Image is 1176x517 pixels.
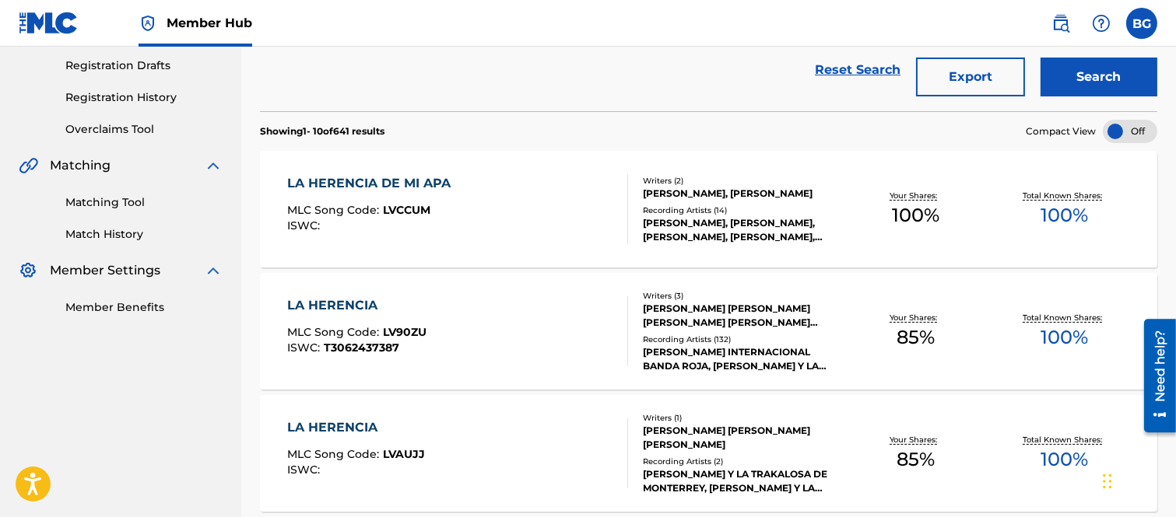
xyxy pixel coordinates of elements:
button: Search [1041,58,1157,96]
img: Matching [19,156,38,175]
div: Writers ( 1 ) [643,412,841,424]
div: Writers ( 3 ) [643,290,841,302]
a: Public Search [1045,8,1076,39]
span: ISWC : [287,218,324,232]
div: [PERSON_NAME], [PERSON_NAME], [PERSON_NAME], [PERSON_NAME], [PERSON_NAME] [643,216,841,244]
span: 100 % [1041,201,1089,229]
a: Matching Tool [65,194,223,211]
div: [PERSON_NAME], [PERSON_NAME] [643,187,841,201]
span: 100 % [1041,323,1089,351]
span: LVAUJJ [383,447,425,461]
span: MLC Song Code : [287,447,383,461]
p: Total Known Shares: [1023,434,1107,445]
span: LV90ZU [383,325,427,339]
span: ISWC : [287,463,324,477]
img: Top Rightsholder [139,14,157,33]
a: Registration Drafts [65,58,223,74]
img: MLC Logo [19,12,79,34]
div: LA HERENCIA [287,418,425,437]
iframe: Chat Widget [1098,442,1176,517]
img: expand [204,156,223,175]
span: 100 % [892,201,939,229]
div: [PERSON_NAME] Y LA TRAKALOSA DE MONTERREY, [PERSON_NAME] Y LA TRAKALOSA DE MONTERREY [643,467,841,495]
span: Matching [50,156,111,175]
img: expand [204,261,223,280]
span: MLC Song Code : [287,203,383,217]
img: help [1092,14,1111,33]
a: LA HERENCIA DE MI APAMLC Song Code:LVCCUMISWC:Writers (2)[PERSON_NAME], [PERSON_NAME]Recording Ar... [260,151,1157,267]
span: 85 % [897,323,935,351]
div: LA HERENCIA [287,296,427,315]
p: Total Known Shares: [1023,190,1107,201]
div: [PERSON_NAME] [PERSON_NAME] [PERSON_NAME] [PERSON_NAME] [PERSON_NAME] [PERSON_NAME] [PERSON_NAME] [643,302,841,330]
a: LA HERENCIAMLC Song Code:LV90ZUISWC:T3062437387Writers (3)[PERSON_NAME] [PERSON_NAME] [PERSON_NAM... [260,273,1157,389]
a: LA HERENCIAMLC Song Code:LVAUJJISWC:Writers (1)[PERSON_NAME] [PERSON_NAME] [PERSON_NAME]Recording... [260,395,1157,512]
span: T3062437387 [324,341,399,355]
span: LVCCUM [383,203,430,217]
span: Compact View [1026,124,1096,138]
div: Arrastrar [1103,458,1112,505]
div: Recording Artists ( 2 ) [643,456,841,467]
iframe: Resource Center [1132,313,1176,438]
span: 85 % [897,445,935,473]
div: Widget de chat [1098,442,1176,517]
p: Your Shares: [890,312,941,323]
p: Total Known Shares: [1023,312,1107,323]
div: [PERSON_NAME] [PERSON_NAME] [PERSON_NAME] [643,424,841,452]
div: [PERSON_NAME] INTERNACIONAL BANDA ROJA, [PERSON_NAME] Y LA TRAKALOSA DE MONTERREY, [PERSON_NAME] ... [643,345,841,373]
a: Member Benefits [65,299,223,316]
p: Your Shares: [890,190,941,201]
img: Member Settings [19,261,37,280]
img: search [1051,14,1070,33]
a: Reset Search [807,53,908,87]
a: Overclaims Tool [65,121,223,138]
span: ISWC : [287,341,324,355]
span: Member Hub [167,14,252,32]
div: Recording Artists ( 132 ) [643,334,841,345]
div: User Menu [1126,8,1157,39]
span: MLC Song Code : [287,325,383,339]
div: Help [1086,8,1117,39]
div: LA HERENCIA DE MI APA [287,174,458,193]
button: Export [916,58,1025,96]
p: Your Shares: [890,434,941,445]
span: Member Settings [50,261,160,280]
p: Showing 1 - 10 of 641 results [260,124,384,138]
a: Registration History [65,89,223,106]
div: Writers ( 2 ) [643,175,841,187]
div: Recording Artists ( 14 ) [643,204,841,216]
span: 100 % [1041,445,1089,473]
a: Match History [65,226,223,243]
